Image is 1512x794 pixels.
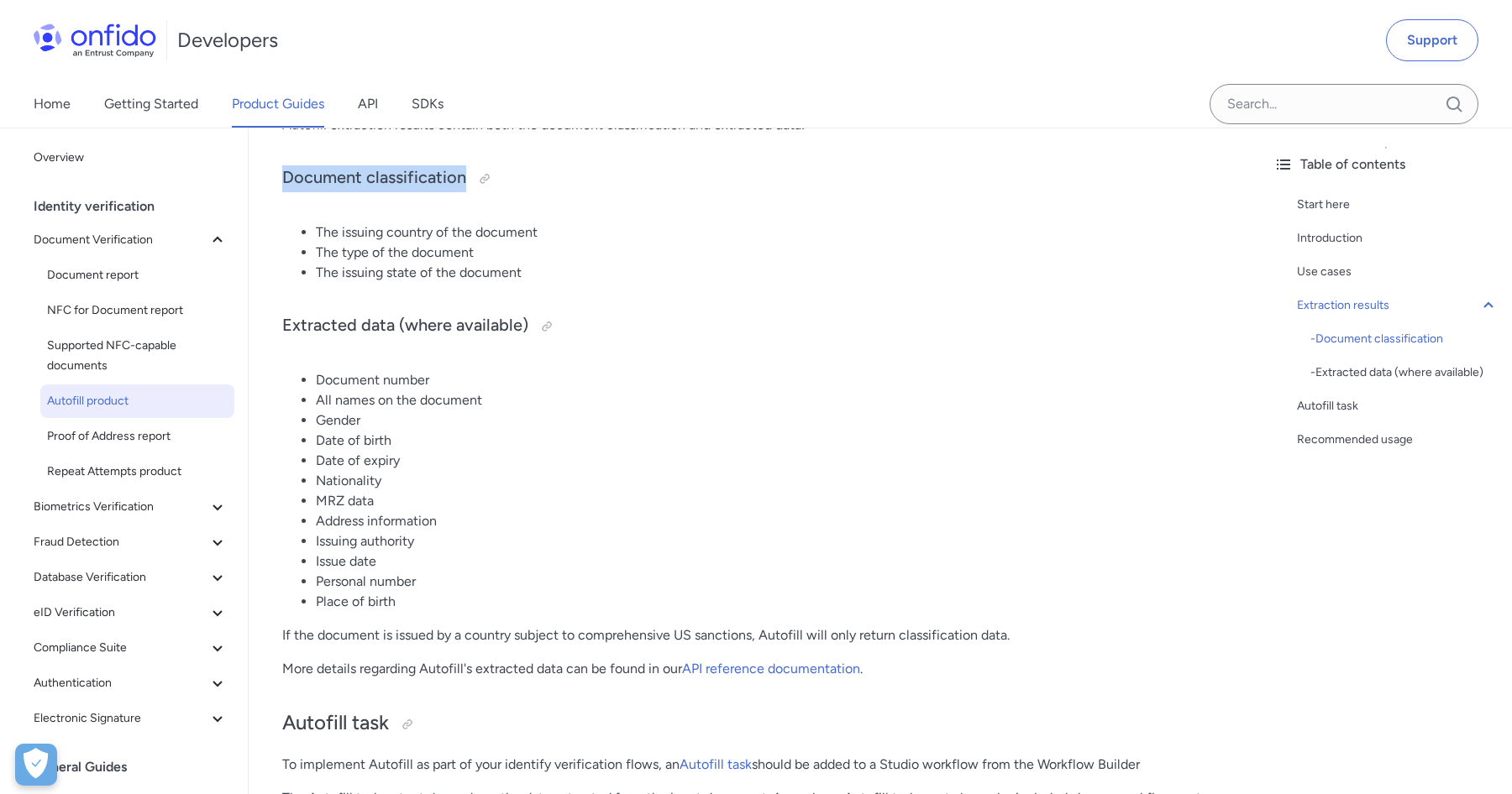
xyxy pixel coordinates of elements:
span: Overview [34,148,228,168]
img: Onfido Logo [34,24,156,57]
span: NFC for Document report [47,300,228,321]
li: Nationality [316,471,1226,491]
span: Autofill product [47,391,228,411]
a: Supported NFC-capable documents [40,329,234,383]
button: Authentication [27,666,234,700]
div: Table of contents [1273,154,1499,175]
span: Database Verification [34,567,207,588]
li: Document number [316,370,1226,390]
li: MRZ data [316,491,1226,511]
a: -Document classification [1310,329,1499,349]
li: Date of birth [316,431,1226,451]
p: More details regarding Autofill's extracted data can be found in our . [282,659,1226,679]
li: The issuing state of the document [316,263,1226,283]
span: Document Verification [34,230,207,250]
li: Address information [316,511,1226,531]
a: SDKs [412,81,444,128]
li: Gender [316,410,1226,431]
span: Proof of Address report [47,426,228,447]
a: Autofill product [40,384,234,418]
li: The issuing country of the document [316,222,1226,243]
button: eID Verification [27,596,234,629]
li: Place of birth [316,592,1226,612]
li: Issuing authority [316,531,1226,551]
span: Compliance Suite [34,638,207,658]
span: Fraud Detection [34,532,207,552]
button: Biometrics Verification [27,490,234,524]
span: Biometrics Verification [34,497,207,517]
a: Getting Started [104,81,198,128]
a: API reference documentation [682,661,860,676]
h3: Document classification [282,165,1226,192]
button: Open Preferences [15,744,57,786]
button: Compliance Suite [27,631,234,665]
h1: Developers [177,27,278,54]
div: - Extracted data (where available) [1310,363,1499,383]
input: Onfido search input field [1210,84,1478,124]
a: Support [1386,19,1478,61]
div: Identity verification [34,190,241,223]
span: Authentication [34,673,207,693]
a: NFC for Document report [40,294,234,327]
a: Proof of Address report [40,420,234,453]
a: Repeat Attempts product [40,455,234,488]
a: Home [34,81,71,128]
span: eID Verification [34,603,207,623]
li: All names on the document [316,390,1226,410]
a: Extraction results [1297,295,1499,316]
a: Autofill task [680,756,752,772]
p: If the document is issued by a country subject to comprehensive US sanctions, Autofill will only ... [282,625,1226,645]
li: Date of expiry [316,451,1226,471]
a: Overview [27,141,234,175]
button: Fraud Detection [27,525,234,559]
a: Product Guides [232,81,324,128]
span: Repeat Attempts product [47,462,228,482]
h2: Autofill task [282,709,1226,738]
a: API [358,81,378,128]
a: Introduction [1297,228,1499,248]
a: -Extracted data (where available) [1310,363,1499,383]
button: Database Verification [27,561,234,594]
a: Start here [1297,195,1499,215]
li: The type of the document [316,243,1226,263]
button: Document Verification [27,223,234,257]
h3: Extracted data (where available) [282,313,1226,340]
div: Cookie Preferences [15,744,57,786]
a: Document report [40,259,234,292]
span: Document report [47,265,228,285]
span: Electronic Signature [34,708,207,729]
div: - Document classification [1310,329,1499,349]
button: Electronic Signature [27,702,234,735]
a: Autofill task [1297,396,1499,416]
p: To implement Autofill as part of your identify verification flows, an should be added to a Studio... [282,755,1226,775]
li: Personal number [316,572,1226,592]
a: Recommended usage [1297,430,1499,450]
a: Use cases [1297,262,1499,282]
li: Issue date [316,551,1226,572]
div: General Guides [34,750,241,784]
span: Supported NFC-capable documents [47,336,228,376]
